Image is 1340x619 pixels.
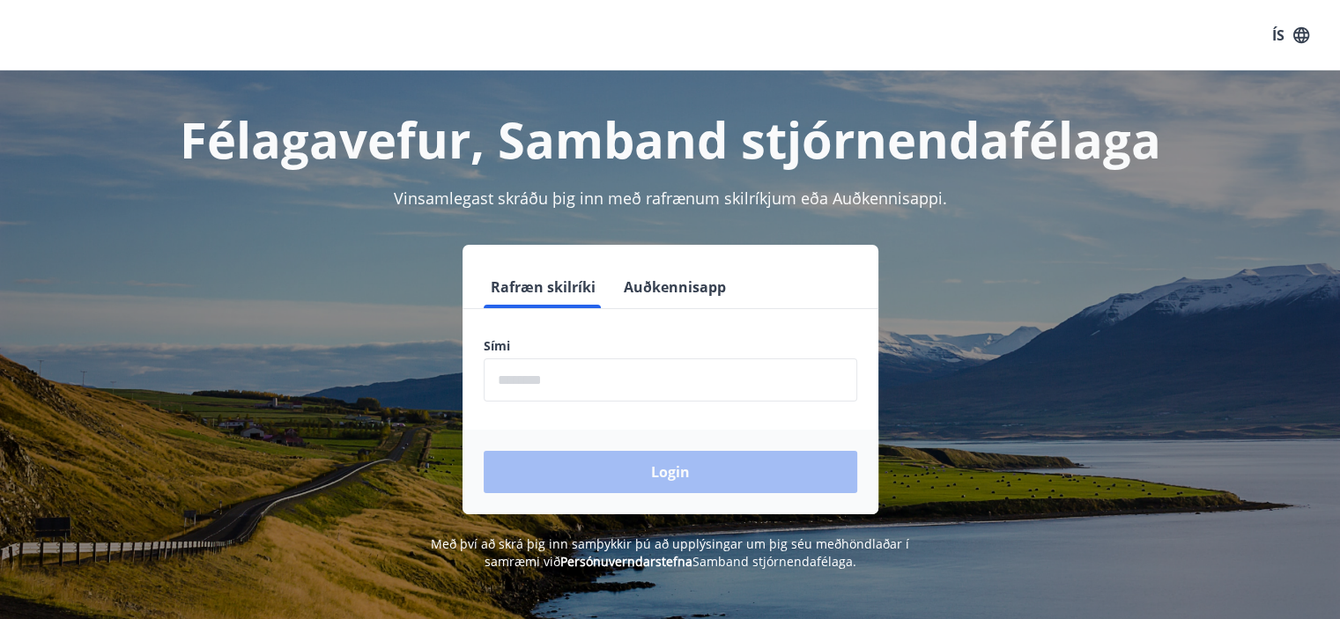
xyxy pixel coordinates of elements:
[484,266,603,308] button: Rafræn skilríki
[560,553,692,570] a: Persónuverndarstefna
[1262,19,1319,51] button: ÍS
[431,535,909,570] span: Með því að skrá þig inn samþykkir þú að upplýsingar um þig séu meðhöndlaðar í samræmi við Samband...
[617,266,733,308] button: Auðkennisapp
[484,337,857,355] label: Sími
[394,188,947,209] span: Vinsamlegast skráðu þig inn með rafrænum skilríkjum eða Auðkennisappi.
[57,106,1284,173] h1: Félagavefur, Samband stjórnendafélaga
